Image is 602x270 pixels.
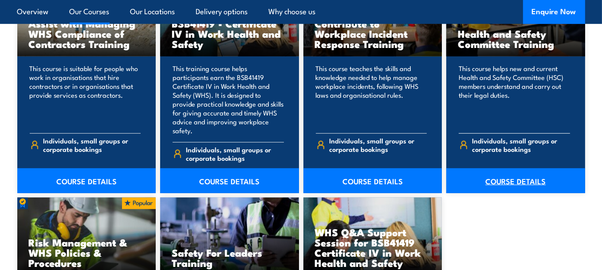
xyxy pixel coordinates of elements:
span: Individuals, small groups or corporate bookings [186,145,284,162]
a: COURSE DETAILS [17,168,156,193]
a: COURSE DETAILS [446,168,585,193]
p: This course teaches the skills and knowledge needed to help manage workplace incidents, following... [316,64,427,126]
h3: Health and Safety Committee Training [458,28,574,49]
span: Individuals, small groups or corporate bookings [472,136,570,153]
p: This course is suitable for people who work in organisations that hire contractors or in organisa... [30,64,141,126]
h3: Assist with Managing WHS Compliance of Contractors Training [29,18,145,49]
h3: WHS Q&A Support Session for BSB41419 Certificate IV in Work Health and Safety [315,227,431,268]
h3: Risk Management & WHS Policies & Procedures [29,237,145,268]
span: Individuals, small groups or corporate bookings [43,136,141,153]
a: COURSE DETAILS [303,168,442,193]
p: This course helps new and current Health and Safety Committee (HSC) members understand and carry ... [459,64,570,126]
span: Individuals, small groups or corporate bookings [329,136,427,153]
h3: Safety For Leaders Training [172,247,287,268]
h3: BSB41419 - Certificate IV in Work Health and Safety [172,18,287,49]
p: This training course helps participants earn the BSB41419 Certificate IV in Work Health and Safet... [173,64,284,135]
a: COURSE DETAILS [160,168,299,193]
h3: Contribute to Workplace Incident Response Training [315,18,431,49]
